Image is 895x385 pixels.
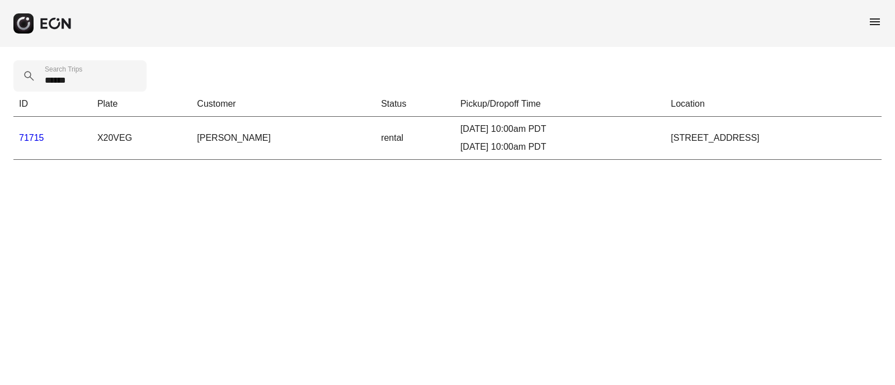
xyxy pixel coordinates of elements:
[375,117,455,160] td: rental
[460,140,660,154] div: [DATE] 10:00am PDT
[375,92,455,117] th: Status
[665,92,882,117] th: Location
[191,92,375,117] th: Customer
[92,117,191,160] td: X20VEG
[868,15,882,28] span: menu
[92,92,191,117] th: Plate
[460,122,660,136] div: [DATE] 10:00am PDT
[13,92,92,117] th: ID
[19,133,44,142] a: 71715
[45,65,82,74] label: Search Trips
[455,92,665,117] th: Pickup/Dropoff Time
[665,117,882,160] td: [STREET_ADDRESS]
[191,117,375,160] td: [PERSON_NAME]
